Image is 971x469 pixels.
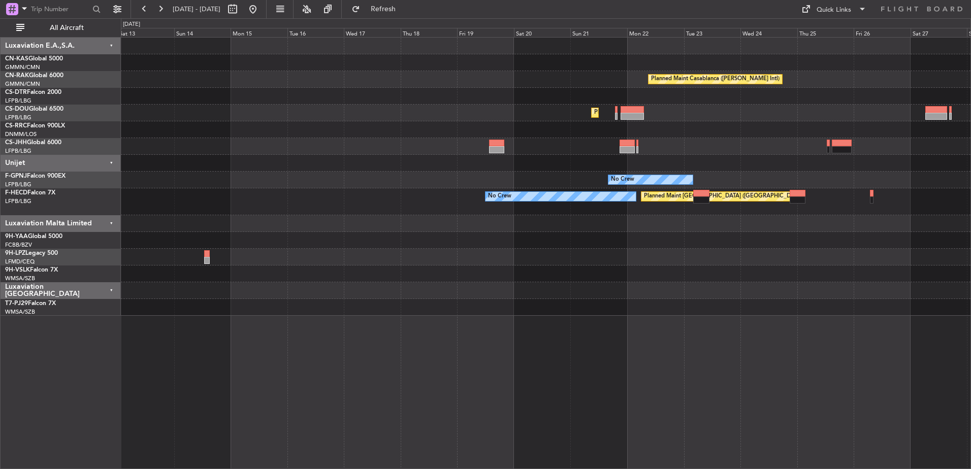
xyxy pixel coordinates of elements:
[5,241,32,249] a: FCBB/BZV
[5,63,40,71] a: GMMN/CMN
[5,73,29,79] span: CN-RAK
[5,233,28,240] span: 9H-YAA
[5,267,30,273] span: 9H-VSLK
[817,5,851,15] div: Quick Links
[570,28,627,37] div: Sun 21
[117,28,174,37] div: Sat 13
[26,24,107,31] span: All Aircraft
[651,72,780,87] div: Planned Maint Casablanca ([PERSON_NAME] Intl)
[5,80,40,88] a: GMMN/CMN
[5,190,55,196] a: F-HECDFalcon 7X
[5,123,65,129] a: CS-RRCFalcon 900LX
[287,28,344,37] div: Tue 16
[5,97,31,105] a: LFPB/LBG
[123,20,140,29] div: [DATE]
[5,140,61,146] a: CS-JHHGlobal 6000
[5,250,25,256] span: 9H-LPZ
[5,300,56,307] a: T7-PJ29Falcon 7X
[5,56,63,62] a: CN-KASGlobal 5000
[5,181,31,188] a: LFPB/LBG
[173,5,220,14] span: [DATE] - [DATE]
[401,28,458,37] div: Thu 18
[644,189,804,204] div: Planned Maint [GEOGRAPHIC_DATA] ([GEOGRAPHIC_DATA])
[5,73,63,79] a: CN-RAKGlobal 6000
[5,233,62,240] a: 9H-YAAGlobal 5000
[5,275,35,282] a: WMSA/SZB
[594,105,754,120] div: Planned Maint [GEOGRAPHIC_DATA] ([GEOGRAPHIC_DATA])
[344,28,401,37] div: Wed 17
[797,28,854,37] div: Thu 25
[174,28,231,37] div: Sun 14
[5,56,28,62] span: CN-KAS
[5,114,31,121] a: LFPB/LBG
[5,130,37,138] a: DNMM/LOS
[684,28,741,37] div: Tue 23
[5,197,31,205] a: LFPB/LBG
[5,190,27,196] span: F-HECD
[5,173,27,179] span: F-GPNJ
[611,172,634,187] div: No Crew
[5,89,27,95] span: CS-DTR
[231,28,287,37] div: Mon 15
[11,20,110,36] button: All Aircraft
[5,173,66,179] a: F-GPNJFalcon 900EX
[740,28,797,37] div: Wed 24
[5,258,35,265] a: LFMD/CEQ
[796,1,871,17] button: Quick Links
[31,2,89,17] input: Trip Number
[5,106,63,112] a: CS-DOUGlobal 6500
[5,106,29,112] span: CS-DOU
[5,250,58,256] a: 9H-LPZLegacy 500
[5,308,35,316] a: WMSA/SZB
[5,267,58,273] a: 9H-VSLKFalcon 7X
[362,6,405,13] span: Refresh
[514,28,571,37] div: Sat 20
[627,28,684,37] div: Mon 22
[5,147,31,155] a: LFPB/LBG
[488,189,511,204] div: No Crew
[854,28,911,37] div: Fri 26
[5,123,27,129] span: CS-RRC
[5,89,61,95] a: CS-DTRFalcon 2000
[911,28,967,37] div: Sat 27
[5,300,28,307] span: T7-PJ29
[5,140,27,146] span: CS-JHH
[457,28,514,37] div: Fri 19
[347,1,408,17] button: Refresh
